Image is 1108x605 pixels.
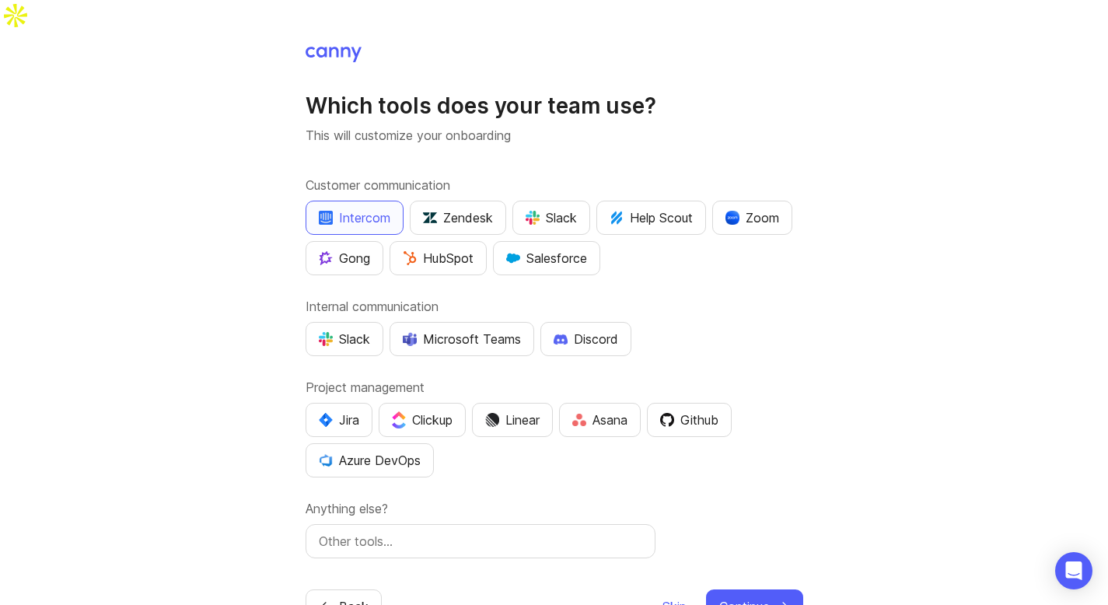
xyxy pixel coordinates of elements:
div: Linear [485,411,540,429]
img: xLHbn3khTPgAAAABJRU5ErkJggg== [725,211,739,225]
h1: Which tools does your team use? [306,92,803,120]
div: Zendesk [423,208,493,227]
button: Slack [512,201,590,235]
img: D0GypeOpROL5AAAAAElFTkSuQmCC [403,332,417,345]
label: Anything else? [306,499,803,518]
button: Asana [559,403,641,437]
button: Clickup [379,403,466,437]
div: Zoom [725,208,779,227]
div: Azure DevOps [319,451,421,470]
img: GKxMRLiRsgdWqxrdBeWfGK5kaZ2alx1WifDSa2kSTsK6wyJURKhUuPoQRYzjholVGzT2A2owx2gHwZoyZHHCYJ8YNOAZj3DSg... [506,251,520,265]
img: G+3M5qq2es1si5SaumCnMN47tP1CvAZneIVX5dcx+oz+ZLhv4kfP9DwAAAABJRU5ErkJggg== [403,251,417,265]
img: UniZRqrCPz6BHUWevMzgDJ1FW4xaGg2egd7Chm8uY0Al1hkDyjqDa8Lkk0kDEdqKkBok+T4wfoD0P0o6UMciQ8AAAAASUVORK... [423,211,437,225]
img: svg+xml;base64,PHN2ZyB4bWxucz0iaHR0cDovL3d3dy53My5vcmcvMjAwMC9zdmciIHZpZXdCb3g9IjAgMCA0MC4zNDMgND... [319,413,333,427]
img: eRR1duPH6fQxdnSV9IruPjCimau6md0HxlPR81SIPROHX1VjYjAN9a41AAAAAElFTkSuQmCC [319,211,333,225]
div: Jira [319,411,359,429]
img: 0D3hMmx1Qy4j6AAAAAElFTkSuQmCC [660,413,674,427]
img: YKcwp4sHBXAAAAAElFTkSuQmCC [319,453,333,467]
div: Gong [319,249,370,268]
div: HubSpot [403,249,474,268]
img: +iLplPsjzba05dttzK064pds+5E5wZnCVbuGoLvBrYdmEPrXTzGo7zG60bLEREEjvOjaG9Saez5xsOEAbxBwOP6dkea84XY9O... [554,334,568,344]
img: Dm50RERGQWO2Ei1WzHVviWZlaLVriU9uRN6E+tIr91ebaDbMKKPDpFbssSuEG21dcGXkrKsuOVPwCeFJSFAIOxgiKgL2sFHRe... [485,413,499,427]
button: Github [647,403,732,437]
button: Linear [472,403,553,437]
div: Slack [319,330,370,348]
div: Open Intercom Messenger [1055,552,1092,589]
img: j83v6vj1tgY2AAAAABJRU5ErkJggg== [392,411,406,428]
img: kV1LT1TqjqNHPtRK7+FoaplE1qRq1yqhg056Z8K5Oc6xxgIuf0oNQ9LelJqbcyPisAf0C9LDpX5UIuAAAAAElFTkSuQmCC [610,211,624,225]
div: Microsoft Teams [403,330,521,348]
button: Intercom [306,201,404,235]
button: Zendesk [410,201,506,235]
label: Customer communication [306,176,803,194]
div: Asana [572,411,627,429]
button: Slack [306,322,383,356]
input: Other tools… [319,532,642,551]
button: Microsoft Teams [390,322,534,356]
button: Help Scout [596,201,706,235]
button: Azure DevOps [306,443,434,477]
img: WIAAAAASUVORK5CYII= [526,211,540,225]
div: Help Scout [610,208,693,227]
img: WIAAAAASUVORK5CYII= [319,332,333,346]
img: Canny Home [306,47,362,62]
label: Project management [306,378,803,397]
button: Salesforce [493,241,600,275]
p: This will customize your onboarding [306,126,803,145]
div: Salesforce [506,249,587,268]
button: Jira [306,403,372,437]
img: qKnp5cUisfhcFQGr1t296B61Fm0WkUVwBZaiVE4uNRmEGBFetJMz8xGrgPHqF1mLDIG816Xx6Jz26AFmkmT0yuOpRCAR7zRpG... [319,251,333,265]
button: Gong [306,241,383,275]
img: Rf5nOJ4Qh9Y9HAAAAAElFTkSuQmCC [572,414,586,427]
label: Internal communication [306,297,803,316]
button: Discord [540,322,631,356]
button: Zoom [712,201,792,235]
div: Slack [526,208,577,227]
div: Clickup [392,411,453,429]
div: Discord [554,330,618,348]
div: Github [660,411,718,429]
button: HubSpot [390,241,487,275]
div: Intercom [319,208,390,227]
